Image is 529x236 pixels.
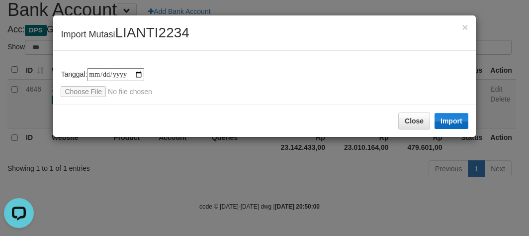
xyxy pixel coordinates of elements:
[4,4,34,34] button: Open LiveChat chat widget
[61,68,468,97] div: Tanggal:
[435,113,468,129] button: Import
[61,29,189,39] span: Import Mutasi
[462,22,468,32] button: Close
[115,25,189,40] span: LIANTI2234
[462,21,468,33] span: ×
[398,113,430,129] button: Close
